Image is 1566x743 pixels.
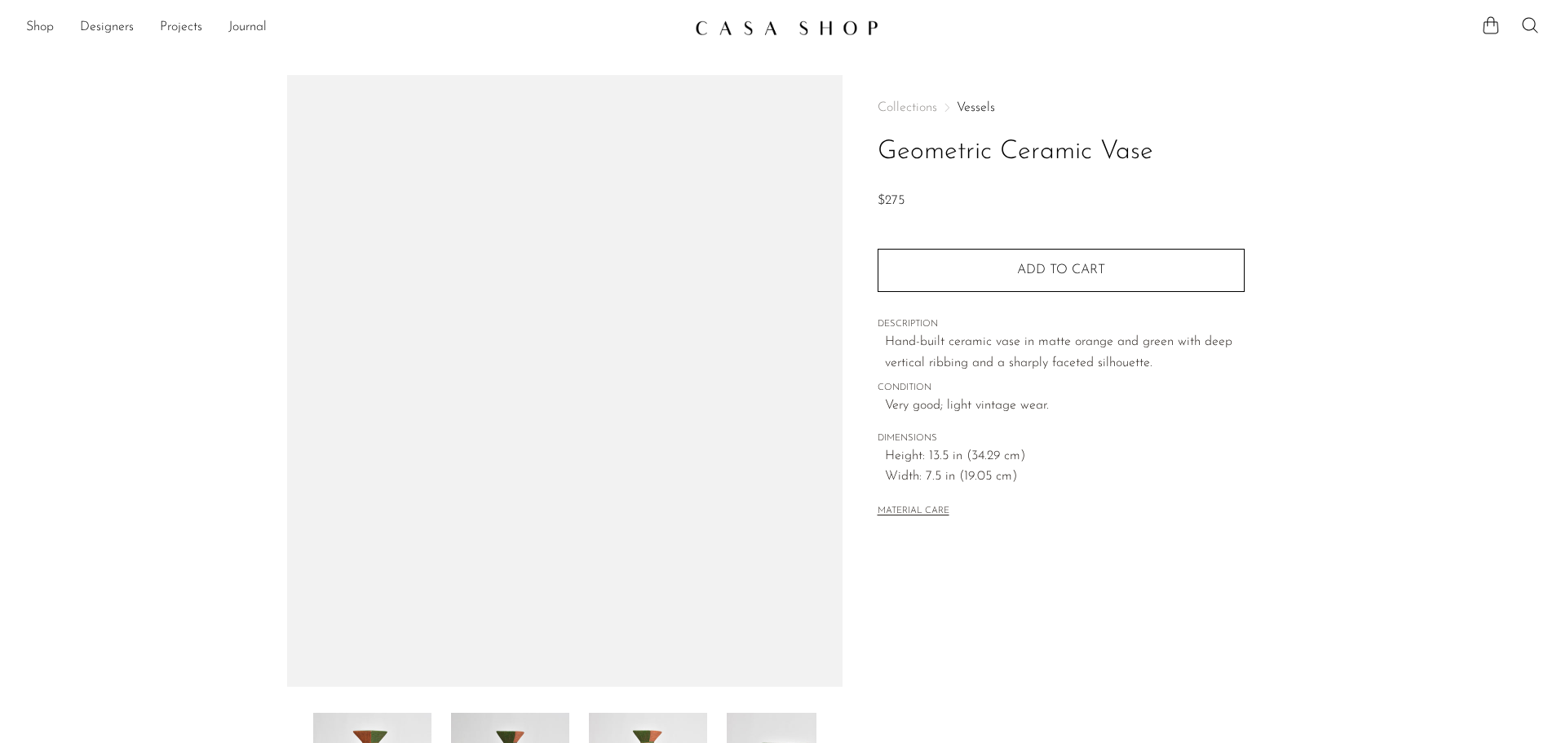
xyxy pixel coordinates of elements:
a: Vessels [957,101,995,114]
ul: NEW HEADER MENU [26,14,682,42]
span: DESCRIPTION [878,317,1245,332]
a: Designers [80,17,134,38]
nav: Desktop navigation [26,14,682,42]
span: CONDITION [878,381,1245,396]
a: Projects [160,17,202,38]
button: Add to cart [878,249,1245,291]
span: Very good; light vintage wear. [885,396,1245,417]
span: Height: 13.5 in (34.29 cm) [885,446,1245,467]
span: DIMENSIONS [878,431,1245,446]
span: Add to cart [1017,263,1105,276]
a: Shop [26,17,54,38]
span: Collections [878,101,937,114]
h1: Geometric Ceramic Vase [878,131,1245,173]
p: Hand-built ceramic vase in matte orange and green with deep vertical ribbing and a sharply facete... [885,332,1245,374]
nav: Breadcrumbs [878,101,1245,114]
a: Journal [228,17,267,38]
span: Width: 7.5 in (19.05 cm) [885,467,1245,488]
button: MATERIAL CARE [878,506,949,518]
span: $275 [878,194,905,207]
